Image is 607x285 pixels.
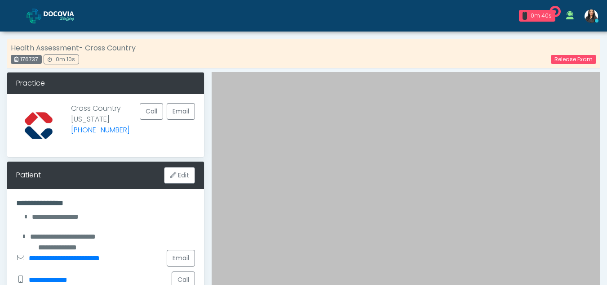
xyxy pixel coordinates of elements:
img: Docovia [44,11,89,20]
strong: Health Assessment- Cross Country [11,43,136,53]
a: 1 0m 40s [514,6,561,25]
img: Provider image [16,103,61,148]
button: Edit [164,167,195,184]
a: Email [167,250,195,267]
div: Patient [16,170,41,181]
button: Call [140,103,163,120]
div: Practice [7,72,204,94]
a: Email [167,103,195,120]
div: 1 [523,12,527,20]
a: Docovia [27,1,89,30]
p: Cross Country [US_STATE] [71,103,130,141]
span: 0m 10s [56,55,75,63]
a: Release Exam [551,55,596,64]
div: 0m 40s [531,12,552,20]
img: Docovia [27,9,41,23]
div: 176737 [11,55,42,64]
img: Viral Patel [585,9,598,23]
a: [PHONE_NUMBER] [71,125,130,135]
